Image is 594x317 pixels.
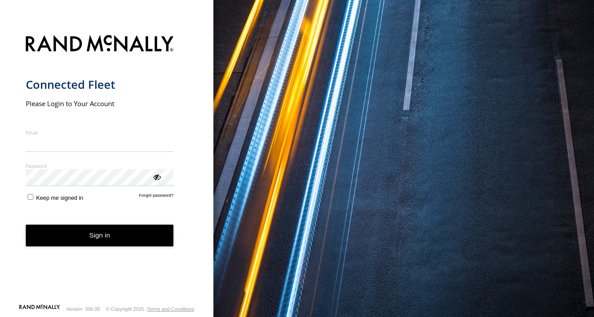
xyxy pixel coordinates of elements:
div: Version: 306.00 [66,306,100,312]
span: Keep me signed in [36,194,83,201]
button: Sign in [26,225,174,246]
label: Email [26,129,174,136]
a: Forgot password? [139,193,174,201]
img: Rand McNally [26,33,174,56]
a: Visit our Website [19,305,60,313]
a: Terms and Conditions [147,306,194,312]
form: main [26,30,188,304]
input: Keep me signed in [28,194,33,200]
label: Password [26,162,174,169]
h2: Please Login to Your Account [26,99,174,108]
h1: Connected Fleet [26,77,174,92]
div: ViewPassword [152,172,161,181]
div: © Copyright 2025 - [106,306,194,312]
